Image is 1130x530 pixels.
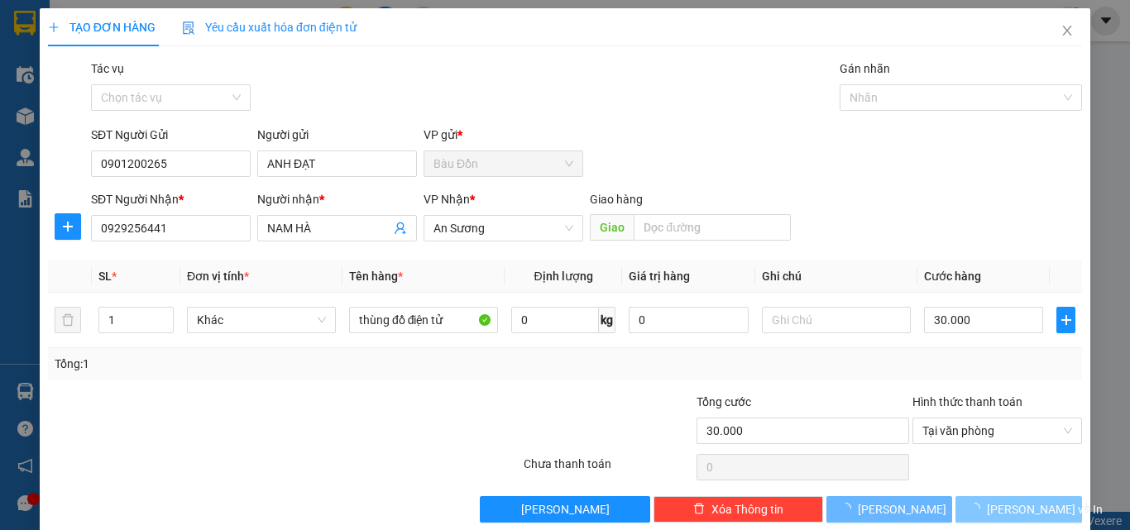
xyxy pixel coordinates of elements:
button: deleteXóa Thông tin [654,496,823,523]
span: Tên hàng [349,270,403,283]
span: Khác [197,308,326,332]
button: Close [1044,8,1090,55]
button: [PERSON_NAME] [826,496,953,523]
span: An Sương [433,216,573,241]
label: Tác vụ [91,62,124,75]
span: Giao [590,214,634,241]
span: [PERSON_NAME] [858,500,946,518]
span: Yêu cầu xuất hóa đơn điện tử [182,21,357,34]
button: plus [1056,307,1075,333]
button: plus [55,213,81,240]
span: Xóa Thông tin [711,500,783,518]
label: Hình thức thanh toán [912,395,1022,408]
span: [PERSON_NAME] và In [987,500,1103,518]
input: VD: Bàn, Ghế [349,307,498,333]
div: SĐT Người Nhận [91,190,251,208]
span: VP Nhận [424,193,470,206]
div: SĐT Người Gửi [91,126,251,144]
span: Đơn vị tính [187,270,249,283]
th: Ghi chú [755,260,917,293]
img: icon [182,21,195,35]
span: Giao hàng [590,193,643,206]
span: SL [98,270,112,283]
span: close [1061,24,1074,37]
div: Tổng: 1 [55,355,438,373]
div: Người gửi [257,126,417,144]
span: Bàu Đồn [433,151,573,176]
span: Định lượng [534,270,592,283]
span: TẠO ĐƠN HÀNG [48,21,156,34]
input: Dọc đường [634,214,791,241]
span: kg [599,307,615,333]
span: Tại văn phòng [922,418,1072,443]
span: delete [693,503,705,516]
span: Giá trị hàng [629,270,690,283]
span: user-add [394,222,407,235]
button: delete [55,307,81,333]
span: loading [969,503,987,514]
span: plus [1057,313,1075,327]
label: Gán nhãn [840,62,890,75]
span: plus [55,220,80,233]
button: [PERSON_NAME] [480,496,649,523]
div: Người nhận [257,190,417,208]
input: 0 [629,307,748,333]
span: Tổng cước [697,395,751,408]
div: Chưa thanh toán [522,455,695,484]
span: plus [48,21,60,33]
input: Ghi Chú [762,307,911,333]
span: Cước hàng [924,270,981,283]
span: [PERSON_NAME] [521,500,610,518]
button: [PERSON_NAME] và In [955,496,1082,523]
div: VP gửi [424,126,583,144]
span: loading [840,503,858,514]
